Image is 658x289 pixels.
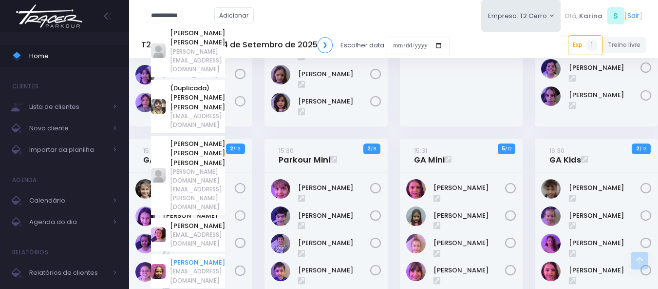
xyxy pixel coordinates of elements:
[549,145,581,165] a: 16:30GA Kids
[502,144,505,152] strong: 5
[579,11,602,21] span: Karina
[170,167,225,211] span: [PERSON_NAME][DOMAIN_NAME][EMAIL_ADDRESS][PERSON_NAME][DOMAIN_NAME]
[143,146,158,155] small: 15:30
[569,211,641,221] a: [PERSON_NAME]
[569,266,641,275] a: [PERSON_NAME]
[170,47,225,74] span: [PERSON_NAME][EMAIL_ADDRESS][DOMAIN_NAME]
[636,144,639,152] strong: 2
[279,145,330,165] a: 15:30Parkour Mini
[271,234,290,253] img: Leonardo Arina Scudeller
[549,146,564,155] small: 16:30
[271,93,290,112] img: Teresa Navarro Cortez
[135,234,155,253] img: Emma Líbano
[143,145,175,165] a: 15:30GA Kids
[433,183,506,193] a: [PERSON_NAME]
[406,206,426,226] img: Giovana Balotin Figueira
[29,216,107,228] span: Agenda do dia
[141,37,333,53] h5: T2 Cerro Quinta, 4 de Setembro de 2025
[271,179,290,199] img: Felipe Cardoso
[170,267,225,285] span: [EMAIL_ADDRESS][DOMAIN_NAME]
[564,11,578,21] span: Olá,
[12,77,38,96] h4: Clientes
[569,238,641,248] a: [PERSON_NAME]
[170,139,225,168] a: [PERSON_NAME] [PERSON_NAME] [PERSON_NAME]
[298,238,370,248] a: [PERSON_NAME]
[367,144,371,152] strong: 2
[298,97,370,106] a: [PERSON_NAME]
[279,146,294,155] small: 15:30
[541,234,561,253] img: Dora Moreira Russo
[170,230,225,248] span: [EMAIL_ADDRESS][DOMAIN_NAME]
[433,211,506,221] a: [PERSON_NAME]
[29,194,107,207] span: Calendário
[639,146,647,152] small: / 13
[569,183,641,193] a: [PERSON_NAME]
[414,145,445,165] a: 15:31GA Mini
[298,69,370,79] a: [PERSON_NAME]
[230,144,233,152] strong: 2
[371,146,376,152] small: / 8
[271,262,290,281] img: Lucas Kaufman Gomes
[298,266,370,275] a: [PERSON_NAME]
[29,144,107,156] span: Importar da planilha
[29,267,107,279] span: Relatórios de clientes
[607,7,624,24] span: S
[541,179,561,199] img: Carolina Costa
[12,243,48,262] h4: Relatórios
[603,37,646,53] a: Treino livre
[627,11,639,21] a: Sair
[414,146,427,155] small: 15:31
[569,90,641,100] a: [PERSON_NAME]
[233,146,241,152] small: / 13
[135,262,155,282] img: Fernanda Akemi Akiyama Bortoni
[170,28,225,47] a: [PERSON_NAME] [PERSON_NAME]
[541,86,561,106] img: VIOLETA GIMENEZ VIARD DE AGUIAR
[406,234,426,253] img: Helena Marins Padua
[541,262,561,281] img: Felipa Campos Estevam
[135,65,155,84] img: Nina Elias
[170,83,225,112] a: (Duplicada) [PERSON_NAME] [PERSON_NAME]
[135,93,155,112] img: Olivia Chiesa
[135,179,155,199] img: Beatriz Abrell Ribeiro
[214,7,254,23] a: Adicionar
[170,258,225,268] a: [PERSON_NAME]
[271,65,290,84] img: Maya Ribeiro Martins
[561,5,646,27] div: [ ]
[141,34,450,57] div: Escolher data:
[541,206,561,226] img: Cecilia Machado
[586,40,598,51] span: 1
[170,112,225,129] span: [EMAIL_ADDRESS][DOMAIN_NAME]
[298,211,370,221] a: [PERSON_NAME]
[568,35,603,55] a: Exp1
[541,59,561,79] img: Sofia John
[406,262,426,281] img: Manuela Cardoso
[318,37,333,53] a: ❯
[433,238,506,248] a: [PERSON_NAME]
[29,50,117,62] span: Home
[135,206,155,226] img: Bruna Quirino Sanches
[29,101,107,113] span: Lista de clientes
[271,206,290,226] img: Guilherme V F Minghetti
[298,183,370,193] a: [PERSON_NAME]
[433,266,506,275] a: [PERSON_NAME]
[29,122,107,135] span: Novo cliente
[569,63,641,73] a: [PERSON_NAME]
[12,170,37,190] h4: Agenda
[170,221,225,231] a: [PERSON_NAME]
[505,146,511,152] small: / 12
[406,179,426,199] img: Felipa Campos Estevam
